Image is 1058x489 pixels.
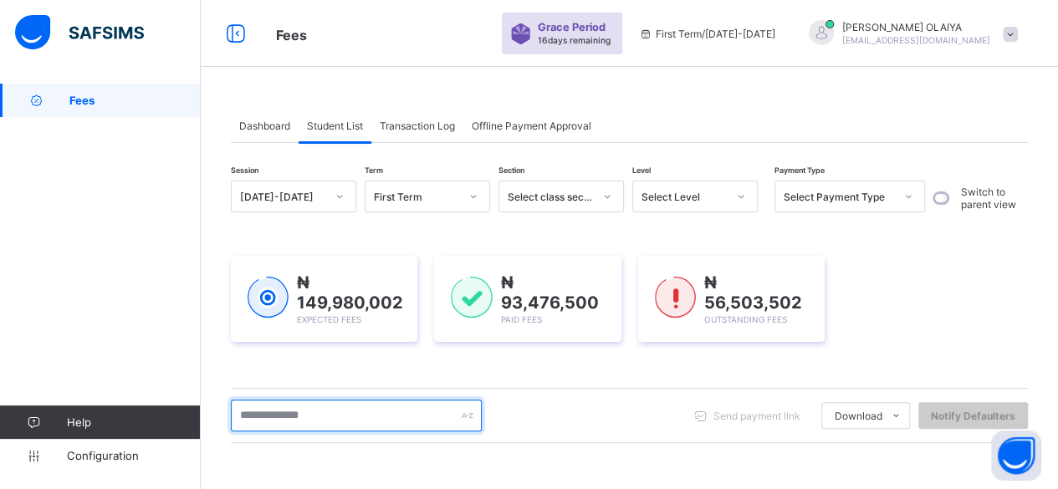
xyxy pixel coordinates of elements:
[774,166,825,175] span: Payment Type
[704,273,802,313] span: ₦ 56,503,502
[784,191,894,203] div: Select Payment Type
[307,120,363,132] span: Student List
[231,166,258,175] span: Session
[374,191,459,203] div: First Term
[842,35,990,45] span: [EMAIL_ADDRESS][DOMAIN_NAME]
[991,430,1041,481] button: Open asap
[67,449,200,462] span: Configuration
[297,314,361,324] span: Expected Fees
[69,94,201,107] span: Fees
[842,21,990,33] span: [PERSON_NAME] OLAIYA
[365,166,383,175] span: Term
[380,120,455,132] span: Transaction Log
[538,35,611,45] span: 16 days remaining
[641,191,727,203] div: Select Level
[501,273,599,313] span: ₦ 93,476,500
[239,120,290,132] span: Dashboard
[655,277,696,318] img: outstanding-1.146d663e52f09953f639664a84e30106.svg
[835,410,882,422] span: Download
[792,20,1026,48] div: CHRISTYOLAIYA
[15,15,144,50] img: safsims
[538,21,606,33] span: Grace Period
[510,23,531,44] img: sticker-purple.71386a28dfed39d6af7621340158ba97.svg
[931,410,1015,422] span: Notify Defaulters
[508,191,593,203] div: Select class section
[632,166,651,175] span: Level
[240,191,325,203] div: [DATE]-[DATE]
[451,277,492,318] img: paid-1.3eb1404cbcb1d3b736510a26bbfa3ccb.svg
[276,27,307,43] span: Fees
[472,120,591,132] span: Offline Payment Approval
[501,314,542,324] span: Paid Fees
[498,166,524,175] span: Section
[713,410,800,422] span: Send payment link
[297,273,403,313] span: ₦ 149,980,002
[67,415,200,429] span: Help
[704,314,787,324] span: Outstanding Fees
[639,28,775,40] span: session/term information
[248,277,289,318] img: expected-1.03dd87d44185fb6c27cc9b2570c10499.svg
[961,186,1024,211] label: Switch to parent view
